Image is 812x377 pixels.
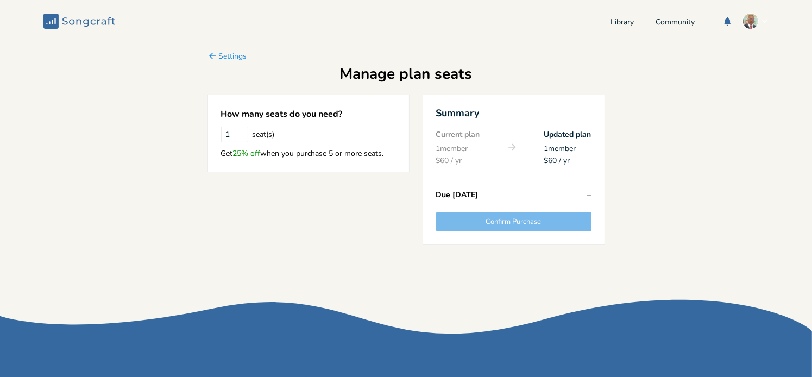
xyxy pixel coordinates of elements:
div: Get when you purchase 5 or more seats. [221,149,396,159]
div: Current plan [436,131,480,139]
a: Community [656,18,695,28]
div: Settings [207,51,247,61]
b: Due [DATE] [436,190,479,200]
div: 1 member [544,145,576,153]
div: Summary [436,108,591,118]
span: seat(s) [253,131,275,139]
div: $60 / yr [544,157,570,165]
b: How many seats do you need? [221,108,343,120]
div: $60 / yr [436,157,462,165]
span: 25% off [233,148,261,159]
span: – [588,190,591,200]
div: 1 member [436,145,468,153]
h1: Manage plan seats [340,66,473,81]
button: Confirm Purchase [436,212,591,231]
img: NODJIBEYE CHERUBIN [742,13,759,29]
a: Library [610,18,634,28]
div: Updated plan [544,131,591,139]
